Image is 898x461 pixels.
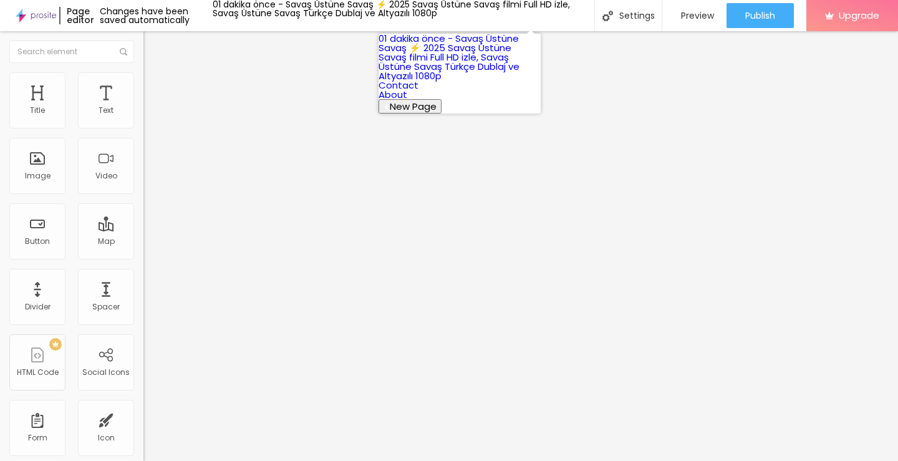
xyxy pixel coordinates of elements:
[681,11,714,21] span: Preview
[99,106,113,115] div: Text
[98,237,115,246] div: Map
[25,172,51,180] div: Image
[390,100,437,113] span: New Page
[379,99,442,114] button: New Page
[379,32,519,82] a: 01 dakika önce - Savaş Üstüne Savaş ⚡ 2025 Savaş Üstüne Savaş filmi Full HD izle, Savaş Üstüne Sa...
[100,7,213,24] div: Changes have been saved automatically
[143,31,898,461] iframe: Editor
[17,368,59,377] div: HTML Code
[95,172,117,180] div: Video
[92,303,120,311] div: Spacer
[59,7,100,24] div: Page editor
[745,11,775,21] span: Publish
[120,48,127,56] img: Icone
[602,11,613,21] img: Icone
[379,88,407,101] a: About
[25,237,50,246] div: Button
[30,106,45,115] div: Title
[82,368,130,377] div: Social Icons
[839,10,879,21] span: Upgrade
[25,303,51,311] div: Divider
[727,3,794,28] button: Publish
[9,41,134,63] input: Search element
[379,79,418,92] a: Contact
[662,3,727,28] button: Preview
[28,434,47,442] div: Form
[98,434,115,442] div: Icon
